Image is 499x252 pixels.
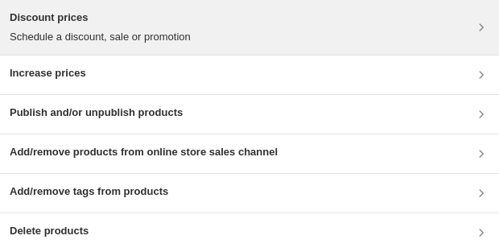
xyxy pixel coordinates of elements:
[10,65,86,81] h3: Increase prices
[10,184,168,200] h3: Add/remove tags from products
[10,10,191,26] h3: Discount prices
[10,223,89,239] h3: Delete products
[10,144,278,160] h3: Add/remove products from online store sales channel
[10,105,183,121] h3: Publish and/or unpublish products
[10,29,191,45] p: Schedule a discount, sale or promotion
